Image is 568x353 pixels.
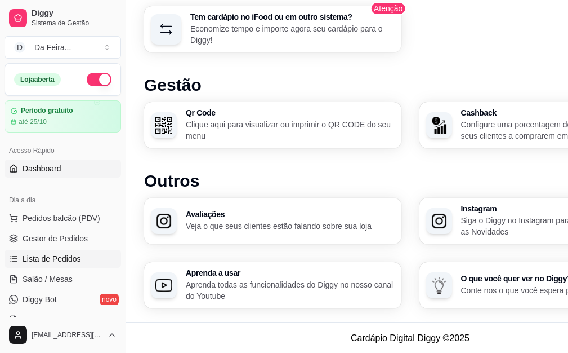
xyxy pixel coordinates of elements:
[144,6,401,52] button: Tem cardápio no iFood ou em outro sistema?Economize tempo e importe agora seu cardápio para o Diggy!
[5,230,121,248] a: Gestor de Pedidos
[23,314,39,325] span: KDS
[5,191,121,209] div: Dia a dia
[144,262,401,308] button: Aprenda a usarAprenda a usarAprenda todas as funcionalidades do Diggy no nosso canal do Youtube
[21,107,73,115] article: Período gratuito
[5,311,121,329] a: KDS
[23,294,57,305] span: Diggy Bot
[5,270,121,288] a: Salão / Mesas
[5,209,121,227] button: Pedidos balcão (PDV)
[5,100,121,133] a: Período gratuitoaté 25/10
[155,277,172,294] img: Aprenda a usar
[431,277,448,294] img: O que você quer ver no Diggy?
[5,36,121,59] button: Select a team
[186,210,395,218] h3: Avaliações
[23,163,61,174] span: Dashboard
[186,109,395,117] h3: Qr Code
[5,5,121,32] a: DiggySistema de Gestão
[34,42,71,53] div: Da Feira ...
[186,269,395,277] h3: Aprenda a usar
[32,8,117,19] span: Diggy
[23,233,88,244] span: Gestor de Pedidos
[186,279,395,302] p: Aprenda todas as funcionalidades do Diggy no nosso canal do Youtube
[5,160,121,178] a: Dashboard
[23,273,73,285] span: Salão / Mesas
[186,119,395,142] p: Clique aqui para visualizar ou imprimir o QR CODE do seu menu
[370,2,406,15] span: Atenção
[14,73,61,86] div: Loja aberta
[23,213,100,224] span: Pedidos balcão (PDV)
[5,250,121,268] a: Lista de Pedidos
[5,321,121,348] button: [EMAIL_ADDRESS][DOMAIN_NAME]
[5,142,121,160] div: Acesso Rápido
[431,117,448,134] img: Cashback
[144,102,401,148] button: Qr CodeQr CodeClique aqui para visualizar ou imprimir o QR CODE do seu menu
[32,19,117,28] span: Sistema de Gestão
[5,290,121,308] a: Diggy Botnovo
[14,42,25,53] span: D
[190,23,395,46] p: Economize tempo e importe agora seu cardápio para o Diggy!
[144,198,401,244] button: AvaliaçõesAvaliaçõesVeja o que seus clientes estão falando sobre sua loja
[186,220,395,232] p: Veja o que seus clientes estão falando sobre sua loja
[431,213,448,230] img: Instagram
[155,213,172,230] img: Avaliações
[87,73,111,86] button: Alterar Status
[32,330,103,339] span: [EMAIL_ADDRESS][DOMAIN_NAME]
[155,117,172,134] img: Qr Code
[190,13,395,21] h3: Tem cardápio no iFood ou em outro sistema?
[19,117,47,126] article: até 25/10
[23,253,81,264] span: Lista de Pedidos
